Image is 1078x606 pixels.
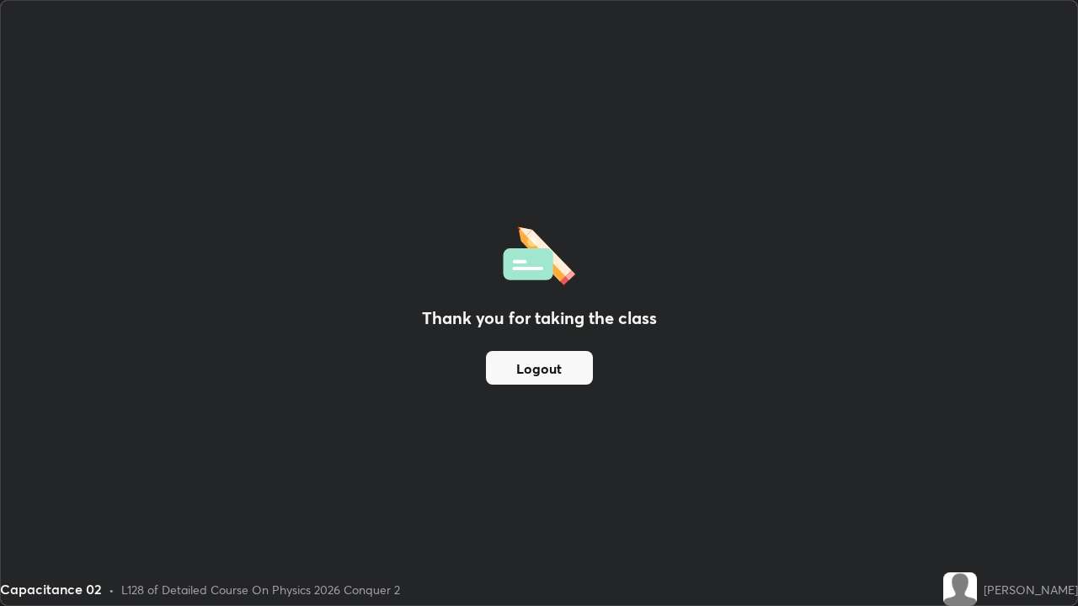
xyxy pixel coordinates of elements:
[503,221,575,285] img: offlineFeedback.1438e8b3.svg
[984,581,1078,598] div: [PERSON_NAME]
[943,572,977,606] img: default.png
[422,306,657,331] h2: Thank you for taking the class
[121,581,400,598] div: L128 of Detailed Course On Physics 2026 Conquer 2
[486,351,593,385] button: Logout
[109,581,115,598] div: •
